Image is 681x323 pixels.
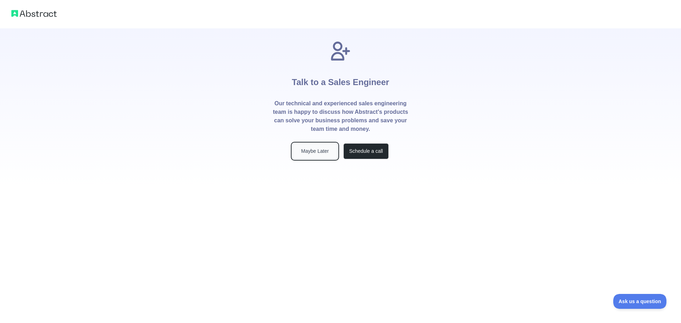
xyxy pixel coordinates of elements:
[613,294,667,309] iframe: Toggle Customer Support
[343,143,389,159] button: Schedule a call
[292,143,338,159] button: Maybe Later
[292,62,389,99] h1: Talk to a Sales Engineer
[11,9,57,18] img: Abstract logo
[272,99,409,133] p: Our technical and experienced sales engineering team is happy to discuss how Abstract's products ...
